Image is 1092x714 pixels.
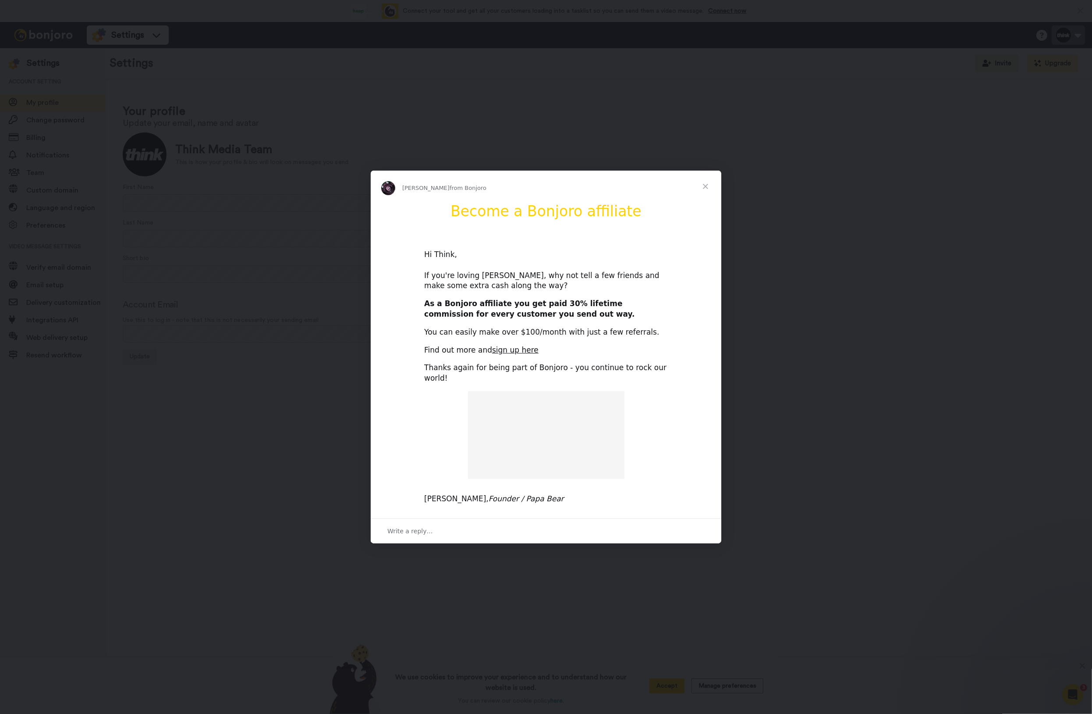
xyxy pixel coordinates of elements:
div: [PERSON_NAME], [424,494,668,504]
span: from Bonjoro [450,185,486,191]
span: Write a reply… [387,525,433,537]
h1: Become a Bonjoro affiliate [424,203,668,226]
div: Open conversation and reply [371,518,721,543]
div: You can easily make over $100/month with just a few referrals. [424,327,668,338]
div: Hi Think, If you're loving [PERSON_NAME], why not tell a few friends and make some extra cash alo... [424,239,668,291]
i: Founder / Papa Bear [489,494,564,503]
div: Thanks again for being part of Bonjoro - you continue to rock our world! [424,363,668,384]
b: As a Bonjoro affiliate you get paid 30% lifetime commission for every customer you send out way. [424,299,635,318]
span: [PERSON_NAME] [402,185,450,191]
img: Profile image for Matt [381,181,395,195]
a: sign up here [492,346,539,354]
div: Find out more and [424,345,668,356]
span: Close [690,171,721,202]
